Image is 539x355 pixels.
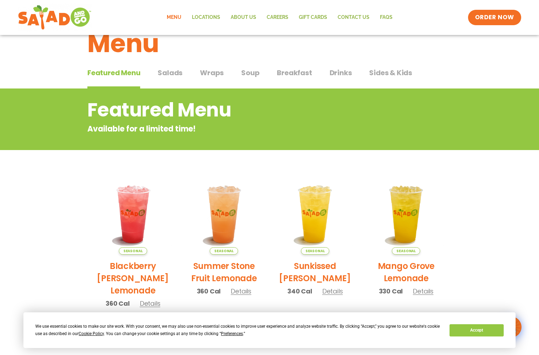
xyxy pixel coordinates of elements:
[87,65,452,89] div: Tabbed content
[18,3,92,31] img: new-SAG-logo-768×292
[106,299,130,308] span: 360 Cal
[187,9,225,26] a: Locations
[294,9,332,26] a: GIFT CARDS
[35,323,441,338] div: We use essential cookies to make our site work. With your consent, we may also use non-essential ...
[23,312,516,348] div: Cookie Consent Prompt
[322,287,343,296] span: Details
[275,260,355,284] h2: Sunkissed [PERSON_NAME]
[392,247,420,255] span: Seasonal
[275,174,355,255] img: Product photo for Sunkissed Yuzu Lemonade
[366,260,447,284] h2: Mango Grove Lemonade
[87,24,452,62] h1: Menu
[87,68,140,78] span: Featured Menu
[200,68,224,78] span: Wraps
[93,260,173,297] h2: Blackberry [PERSON_NAME] Lemonade
[332,9,375,26] a: Contact Us
[241,68,259,78] span: Soup
[375,9,398,26] a: FAQs
[330,68,352,78] span: Drinks
[140,299,160,308] span: Details
[277,68,312,78] span: Breakfast
[197,286,221,296] span: 360 Cal
[366,174,447,255] img: Product photo for Mango Grove Lemonade
[184,260,265,284] h2: Summer Stone Fruit Lemonade
[221,331,243,336] span: Preferences
[475,13,514,22] span: ORDER NOW
[210,247,238,255] span: Seasonal
[287,286,312,296] span: 340 Cal
[468,10,521,25] a: ORDER NOW
[184,174,265,255] img: Product photo for Summer Stone Fruit Lemonade
[379,286,403,296] span: 330 Cal
[450,324,503,336] button: Accept
[231,287,251,296] span: Details
[119,247,147,255] span: Seasonal
[161,9,187,26] a: Menu
[301,247,329,255] span: Seasonal
[369,68,412,78] span: Sides & Kids
[87,96,395,124] h2: Featured Menu
[79,331,104,336] span: Cookie Policy
[158,68,182,78] span: Salads
[225,9,261,26] a: About Us
[261,9,294,26] a: Careers
[87,123,395,135] p: Available for a limited time!
[413,287,433,296] span: Details
[161,9,398,26] nav: Menu
[93,174,173,255] img: Product photo for Blackberry Bramble Lemonade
